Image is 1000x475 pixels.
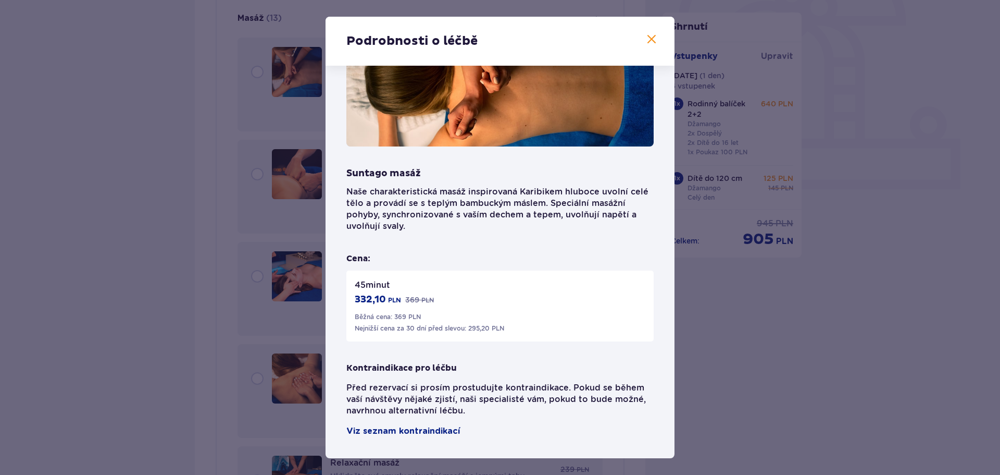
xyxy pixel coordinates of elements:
font: 332,10 [355,294,386,306]
a: Viz seznam kontraindikací [346,425,460,437]
font: Před rezervací si prosím prostudujte kontraindikace. Pokud se během vaší návštěvy nějaké zjistí, ... [346,383,646,416]
font: Suntago masáž [346,167,421,179]
font: minut [366,280,390,290]
font: 45 [355,280,366,290]
font: PLN [388,297,401,303]
font: Nejnižší cena za 30 dní před slevou: 295,20 PLN [355,324,504,332]
font: Naše charakteristická masáž inspirovaná Karibikem hluboce uvolní celé tělo a provádí se s teplým ... [346,187,648,231]
font: PLN [421,296,434,304]
font: Kontraindikace pro léčbu [346,363,457,373]
font: Cena: [346,253,370,264]
font: Běžná cena: 369 PLN [355,313,421,321]
font: Viz seznam kontraindikací [346,427,460,435]
font: 369 [405,296,419,304]
font: Podrobnosti o léčbě [346,33,478,49]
